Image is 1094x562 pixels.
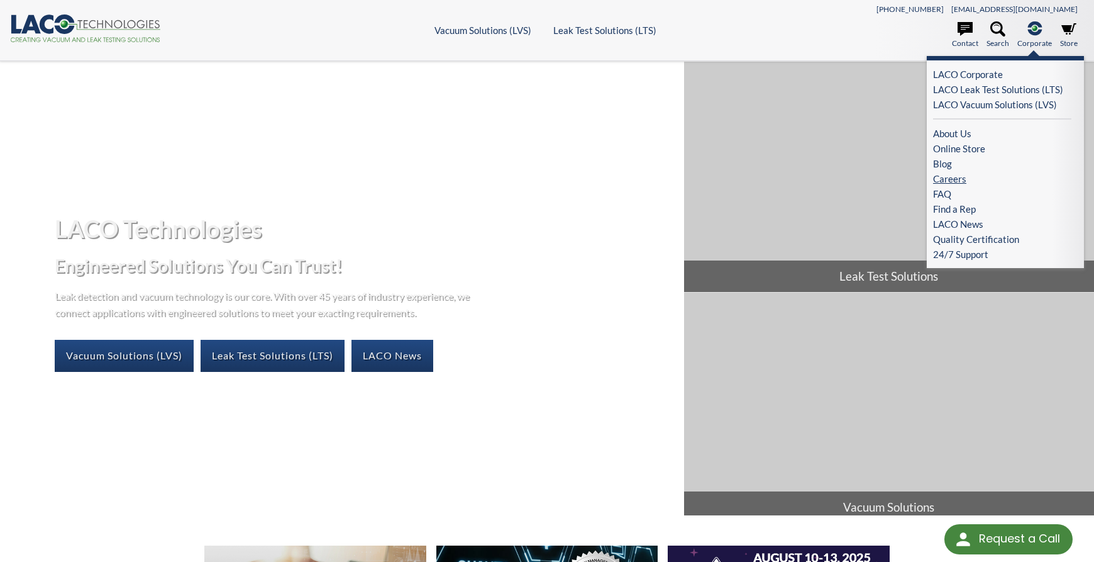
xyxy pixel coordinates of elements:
a: [PHONE_NUMBER] [876,4,944,14]
a: Search [986,21,1009,49]
a: FAQ [933,186,1071,201]
div: Request a Call [944,524,1073,554]
a: Quality Certification [933,232,1071,247]
a: About Us [933,126,1071,141]
p: Leak detection and vacuum technology is our core. With over 45 years of industry experience, we c... [55,288,476,320]
a: Store [1060,21,1078,49]
a: Online Store [933,141,1071,156]
h1: LACO Technologies [55,213,674,244]
a: Leak Test Solutions (LTS) [201,340,345,371]
a: LACO Leak Test Solutions (LTS) [933,82,1071,97]
a: Leak Test Solutions (LTS) [553,25,656,36]
a: LACO Corporate [933,67,1071,82]
a: 24/7 Support [933,247,1078,262]
a: Find a Rep [933,201,1071,216]
a: LACO News [351,340,433,371]
a: Vacuum Solutions (LVS) [55,340,194,371]
a: Vacuum Solutions (LVS) [434,25,531,36]
h2: Engineered Solutions You Can Trust! [55,254,674,278]
a: LACO News [933,216,1071,232]
a: Contact [952,21,978,49]
a: LACO Vacuum Solutions (LVS) [933,97,1071,112]
a: Careers [933,171,1071,186]
span: Corporate [1017,37,1052,49]
div: Request a Call [979,524,1060,553]
a: [EMAIL_ADDRESS][DOMAIN_NAME] [951,4,1078,14]
img: round button [953,529,973,549]
a: Blog [933,156,1071,171]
